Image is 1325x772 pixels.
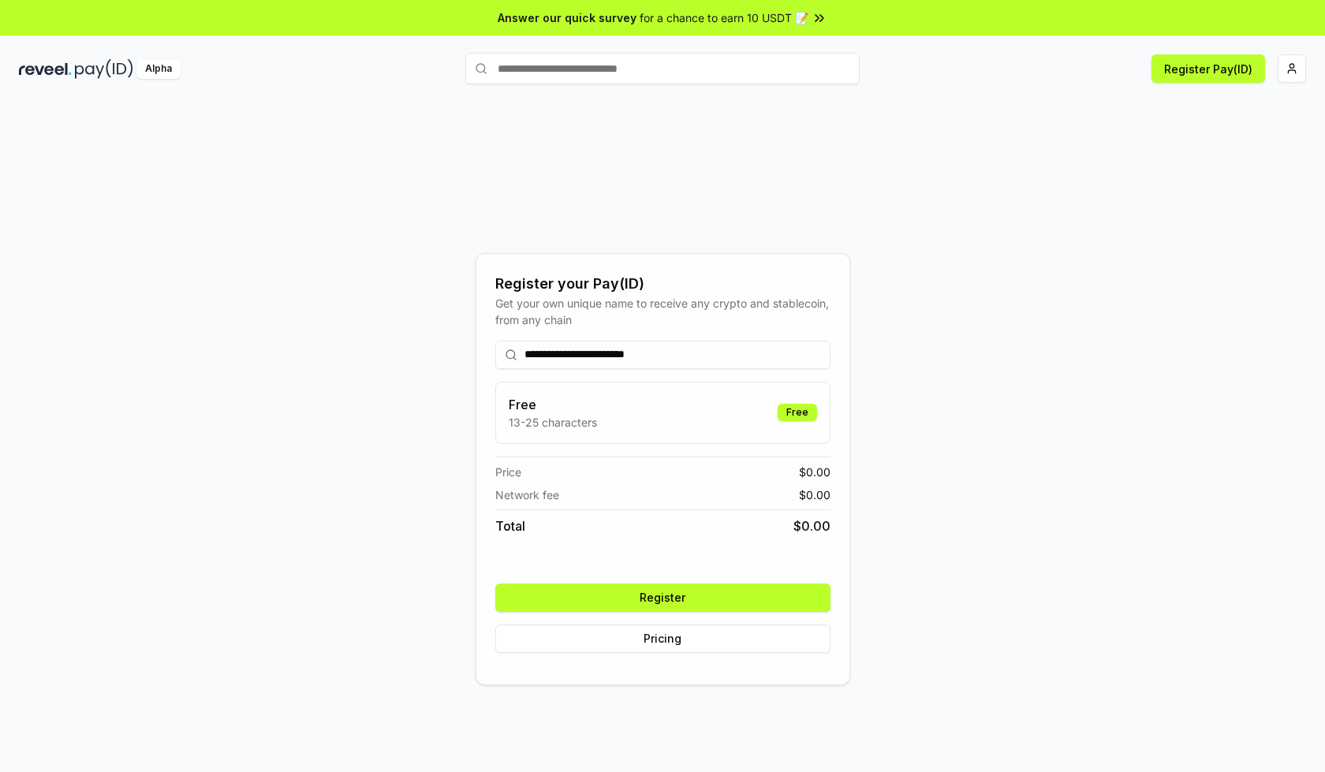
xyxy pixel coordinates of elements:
span: Network fee [495,487,559,503]
span: $ 0.00 [799,464,830,480]
span: Price [495,464,521,480]
button: Pricing [495,625,830,653]
div: Alpha [136,59,181,79]
h3: Free [509,395,597,414]
div: Get your own unique name to receive any crypto and stablecoin, from any chain [495,295,830,328]
span: Answer our quick survey [498,9,636,26]
span: $ 0.00 [793,517,830,535]
img: reveel_dark [19,59,72,79]
button: Register [495,584,830,612]
p: 13-25 characters [509,414,597,431]
span: Total [495,517,525,535]
span: for a chance to earn 10 USDT 📝 [640,9,808,26]
div: Free [778,404,817,421]
div: Register your Pay(ID) [495,273,830,295]
button: Register Pay(ID) [1151,54,1265,83]
img: pay_id [75,59,133,79]
span: $ 0.00 [799,487,830,503]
